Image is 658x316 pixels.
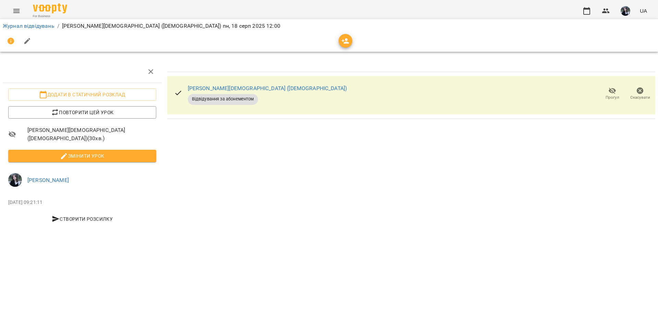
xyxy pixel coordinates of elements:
[11,215,154,223] span: Створити розсилку
[630,95,650,100] span: Скасувати
[8,213,156,225] button: Створити розсилку
[8,173,22,187] img: 91885ff653e4a9d6131c60c331ff4ae6.jpeg
[3,22,655,30] nav: breadcrumb
[27,177,69,183] a: [PERSON_NAME]
[640,7,647,14] span: UA
[8,3,25,19] button: Menu
[8,88,156,101] button: Додати в статичний розклад
[8,150,156,162] button: Змінити урок
[3,23,54,29] a: Журнал відвідувань
[8,199,156,206] p: [DATE] 09:21:11
[606,95,619,100] span: Прогул
[14,108,151,117] span: Повторити цей урок
[8,106,156,119] button: Повторити цей урок
[188,96,258,102] span: Відвідування за абонементом
[188,85,347,92] a: [PERSON_NAME][DEMOGRAPHIC_DATA] ([DEMOGRAPHIC_DATA])
[62,22,280,30] p: [PERSON_NAME][DEMOGRAPHIC_DATA] ([DEMOGRAPHIC_DATA]) пн, 18 серп 2025 12:00
[626,84,654,104] button: Скасувати
[33,3,67,13] img: Voopty Logo
[14,90,151,99] span: Додати в статичний розклад
[637,4,650,17] button: UA
[33,14,67,19] span: For Business
[598,84,626,104] button: Прогул
[27,126,156,142] span: [PERSON_NAME][DEMOGRAPHIC_DATA] ([DEMOGRAPHIC_DATA]) ( 30 хв. )
[14,152,151,160] span: Змінити урок
[621,6,630,16] img: 91885ff653e4a9d6131c60c331ff4ae6.jpeg
[57,22,59,30] li: /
